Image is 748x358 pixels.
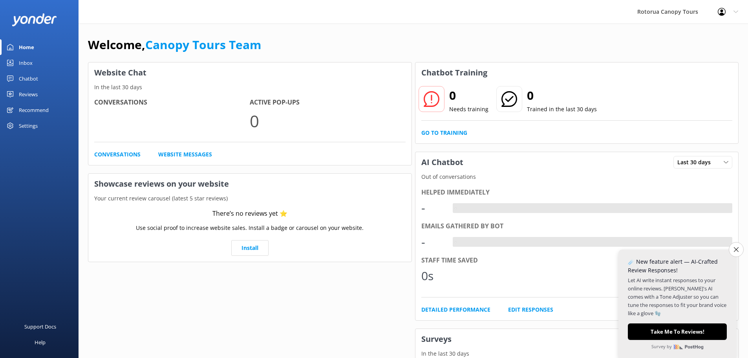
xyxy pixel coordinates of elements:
[231,240,269,256] a: Install
[449,86,488,105] h2: 0
[453,237,459,247] div: -
[136,224,364,232] p: Use social proof to increase website sales. Install a badge or carousel on your website.
[94,150,141,159] a: Conversations
[212,209,287,219] div: There’s no reviews yet ⭐
[250,108,405,134] p: 0
[421,221,733,231] div: Emails gathered by bot
[145,37,261,53] a: Canopy Tours Team
[88,194,411,203] p: Your current review carousel (latest 5 star reviews)
[421,266,445,285] div: 0s
[527,86,597,105] h2: 0
[421,129,467,137] a: Go to Training
[35,334,46,350] div: Help
[421,305,490,314] a: Detailed Performance
[415,62,493,83] h3: Chatbot Training
[88,174,411,194] h3: Showcase reviews on your website
[94,97,250,108] h4: Conversations
[421,233,445,252] div: -
[508,305,553,314] a: Edit Responses
[12,13,57,26] img: yonder-white-logo.png
[19,71,38,86] div: Chatbot
[527,105,597,114] p: Trained in the last 30 days
[88,62,411,83] h3: Website Chat
[677,158,715,167] span: Last 30 days
[415,329,739,349] h3: Surveys
[421,187,733,198] div: Helped immediately
[250,97,405,108] h4: Active Pop-ups
[19,118,38,134] div: Settings
[421,198,445,217] div: -
[449,105,488,114] p: Needs training
[19,39,34,55] div: Home
[415,152,469,173] h3: AI Chatbot
[24,319,56,334] div: Support Docs
[158,150,212,159] a: Website Messages
[19,102,49,118] div: Recommend
[415,173,739,181] p: Out of conversations
[88,83,411,92] p: In the last 30 days
[421,255,733,266] div: Staff time saved
[415,349,739,358] p: In the last 30 days
[88,35,261,54] h1: Welcome,
[19,86,38,102] div: Reviews
[453,203,459,213] div: -
[19,55,33,71] div: Inbox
